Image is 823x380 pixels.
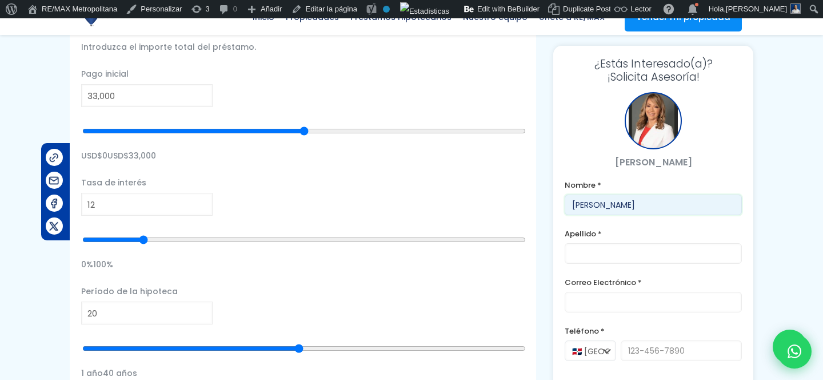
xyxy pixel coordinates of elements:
[81,176,525,190] label: Tasa de interés
[565,227,742,241] label: Apellido *
[565,155,742,169] p: [PERSON_NAME]
[621,341,742,361] input: 123-456-7890
[48,175,60,187] img: Compartir
[107,150,156,161] span: USD$33,000
[48,152,60,164] img: Compartir
[81,193,213,216] input: %
[400,2,449,21] img: Visitas de 48 horas. Haz clic para ver más estadísticas del sitio.
[81,67,525,81] label: Pago inicial
[565,324,742,338] label: Teléfono *
[93,259,113,270] span: 100%
[81,41,256,53] span: Introduzca el importe total del préstamo.
[565,178,742,192] label: Nombre *
[103,367,137,379] span: 40 años
[81,84,213,107] input: RD$
[565,57,742,84] h3: ¡Solicita Asesoría!
[81,150,107,161] span: USD$0
[383,6,390,13] div: No indexar
[81,302,213,324] input: Years
[726,5,787,13] span: [PERSON_NAME]
[565,57,742,70] span: ¿Estás Interesado(a)?
[81,367,103,379] span: 1 año
[48,220,60,232] img: Compartir
[48,197,60,209] img: Compartir
[625,92,682,149] div: Franklin Marte
[565,275,742,290] label: Correo Electrónico *
[81,284,525,299] label: Período de la hipoteca
[81,259,93,270] span: 0%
